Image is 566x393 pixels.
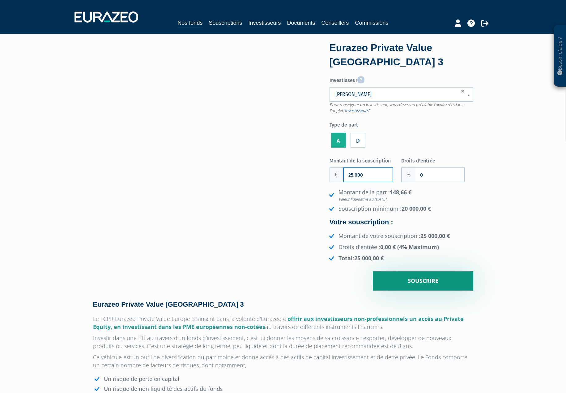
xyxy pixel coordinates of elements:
li: Montant de votre souscription : [328,232,473,240]
input: Montant de la souscription souhaité [344,168,393,182]
p: Investir dans une ETI au travers d’un fonds d’investissement, c’est lui donner les moyens de sa c... [93,334,473,350]
p: Ce véhicule est un outil de diversification du patrimoine et donne accès à des actifs de capital ... [93,353,473,369]
strong: 25 000,00 € [420,232,450,240]
a: Investisseurs [248,19,281,27]
strong: 148,66 € [338,188,473,202]
strong: 20 000,00 € [402,205,431,212]
li: Souscription minimum : [328,205,473,213]
li: : [328,254,473,262]
li: Un risque de perte en capital [93,376,473,382]
a: Documents [287,19,315,27]
label: D [351,133,365,148]
a: Conseillers [321,19,349,27]
p: Besoin d'aide ? [556,28,564,84]
a: "Investisseurs" [343,108,370,113]
a: Commissions [355,19,389,27]
span: Pour renseigner un investisseur, vous devez au préalable l'avoir créé dans l'onglet [330,102,463,113]
span: offrir aux investisseurs non-professionnels un accès au Private Equity, en investissant dans les ... [93,315,464,330]
strong: 25 000,00 € [354,254,384,262]
label: Droits d'entrée [401,155,473,165]
strong: 0,00 € (4% Maximum) [380,243,439,251]
strong: Total [338,254,353,262]
a: Nos fonds [177,19,202,28]
em: Valeur liquidative au [DATE] [338,196,473,202]
label: Montant de la souscription [330,155,402,165]
img: 1732889491-logotype_eurazeo_blanc_rvb.png [74,11,138,23]
iframe: YouTube video player [93,43,312,166]
a: Souscriptions [209,19,242,27]
label: Type de part [330,119,473,129]
span: [PERSON_NAME] [335,91,456,98]
li: Un risque de non liquidité des actifs du fonds [93,386,473,392]
li: Droits d'entrée : [328,243,473,251]
p: Le FCPR Eurazeo Private Value Europe 3 s’inscrit dans la volonté d'Eurazeo d’ au travers de diffé... [93,315,473,331]
li: Montant de la part : [328,188,473,202]
div: Eurazeo Private Value [GEOGRAPHIC_DATA] 3 [330,41,473,69]
input: Souscrire [373,271,473,291]
input: Frais d'entrée [415,168,464,182]
label: Investisseur [330,74,473,84]
label: A [331,133,346,148]
h4: Eurazeo Private Value [GEOGRAPHIC_DATA] 3 [93,301,473,308]
h4: Votre souscription : [330,218,473,226]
